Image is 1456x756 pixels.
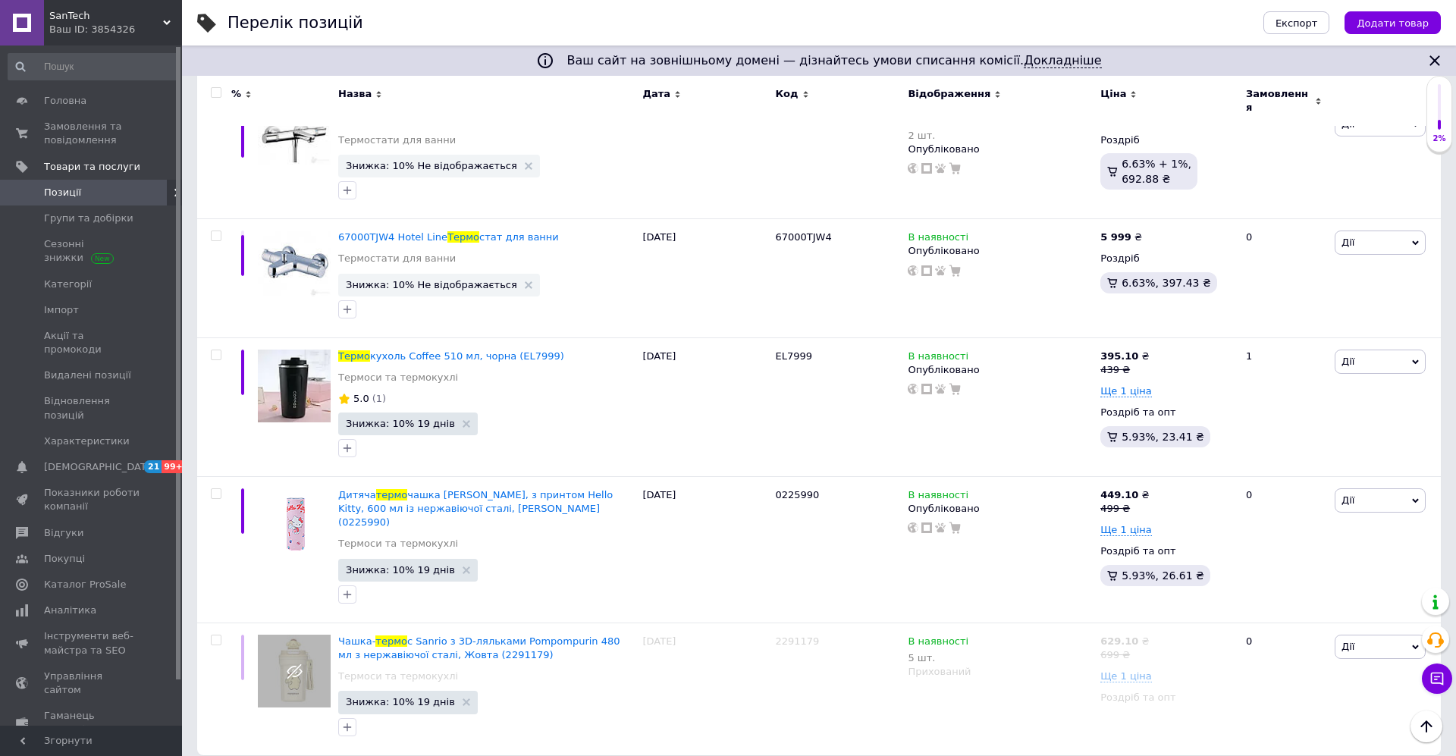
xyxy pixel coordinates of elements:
span: 6.63% + 1%, [1122,158,1191,170]
div: Роздріб [1100,252,1233,265]
div: Опубліковано [908,502,1093,516]
div: Роздріб та опт [1100,544,1233,558]
span: Код [775,87,798,101]
span: Знижка: 10% Не відображається [346,280,517,290]
a: Термоси та термокухлі [338,371,458,384]
span: Назва [338,87,372,101]
span: Покупці [44,552,85,566]
span: Додати товар [1357,17,1429,29]
div: 2% [1427,133,1451,144]
span: Термо [338,350,370,362]
span: стат для ванни [479,231,559,243]
span: 99+ [162,460,187,473]
span: Дитяча [338,489,376,500]
span: Імпорт [44,303,79,317]
span: Замовлення [1246,87,1311,114]
div: [DATE] [639,476,771,623]
span: Акції та промокоди [44,329,140,356]
span: В наявності [908,635,968,651]
span: Дії [1341,356,1354,367]
span: Ваш сайт на зовнішньому домені — дізнайтесь умови списання комісії. [566,53,1101,68]
div: 0 [1237,476,1331,623]
span: Категорії [44,278,92,291]
b: 5 999 [1100,231,1131,243]
button: Додати товар [1345,11,1441,34]
img: Чашка-термос Sanrio с 3D-куклами Pompompurin 480 мл из нержавеющей стали, Желтая (2291179) [258,635,331,707]
div: Опубліковано [908,363,1093,377]
span: термо [376,489,408,500]
span: 2291179 [775,635,819,647]
span: 21 [144,460,162,473]
span: Показники роботи компанії [44,486,140,513]
span: % [231,87,241,101]
a: Чашка-термос Sanrio з 3D-ляльками Pompompurin 480 мл з нержавіючої сталі, Жовта (2291179) [338,635,620,660]
div: Роздріб та опт [1100,406,1233,419]
div: Прихований [908,665,1093,679]
img: Термокружка Coffee 510 мл, черная (EL7999) [258,350,331,422]
span: 5.0 [353,393,369,404]
span: Групи та добірки [44,212,133,225]
span: В наявності [908,350,968,366]
span: Управління сайтом [44,670,140,697]
div: [DATE] [639,623,771,754]
a: Дитячатермочашка [PERSON_NAME], з принтом Hello Kitty, 600 мл із нержавіючої сталі, [PERSON_NAME]... [338,489,613,528]
b: 629.10 [1100,635,1138,647]
span: термо [375,635,407,647]
span: Ще 1 ціна [1100,385,1152,397]
span: Чашка- [338,635,375,647]
div: [DATE] [639,219,771,338]
span: 5.93%, 23.41 ₴ [1122,431,1204,443]
span: Сезонні знижки [44,237,140,265]
span: Позиції [44,186,81,199]
div: [DATE] [639,337,771,476]
div: 699 ₴ [1100,648,1149,662]
a: Термокухоль Coffee 510 мл, чорна (EL7999) [338,350,564,362]
span: Головна [44,94,86,108]
div: 439 ₴ [1100,363,1149,377]
span: с Sanrio з 3D-ляльками Pompompurin 480 мл з нержавіючої сталі, Жовта (2291179) [338,635,620,660]
img: 67000TJW4 Hotel Line Термостат для ванны [258,231,331,296]
span: 692.88 ₴ [1122,173,1170,185]
span: Дії [1341,118,1354,130]
div: 499 ₴ [1100,502,1149,516]
a: Докладніше [1024,53,1101,68]
button: Експорт [1263,11,1330,34]
span: Ще 1 ціна [1100,670,1152,682]
span: Знижка: 10% 19 днів [346,565,455,575]
span: Каталог ProSale [44,578,126,591]
div: ₴ [1100,350,1149,363]
span: Дата [642,87,670,101]
div: ₴ [1100,488,1149,502]
span: Ціна [1100,87,1126,101]
span: В наявності [908,231,968,247]
span: Дії [1341,237,1354,248]
div: 0 [1237,219,1331,338]
div: Опубліковано [908,244,1093,258]
div: 0 [1237,623,1331,754]
span: Термо [447,231,479,243]
a: Термостати для ванни [338,133,456,147]
span: Аналітика [44,604,96,617]
span: Товари та послуги [44,160,140,174]
span: Знижка: 10% 19 днів [346,697,455,707]
button: Чат з покупцем [1422,663,1452,694]
span: Ще 1 ціна [1100,524,1152,536]
button: Наверх [1410,711,1442,742]
div: ₴ [1100,635,1149,648]
div: [DATE] [639,100,771,219]
span: В наявності [908,489,968,505]
span: 5.93%, 26.61 ₴ [1122,569,1204,582]
span: Характеристики [44,434,130,448]
span: 6.63%, 397.43 ₴ [1122,277,1211,289]
span: Інструменти веб-майстра та SEO [44,629,140,657]
a: Термостати для ванни [338,252,456,265]
span: EL7999 [775,350,812,362]
span: [DEMOGRAPHIC_DATA] [44,460,156,474]
div: 0 [1237,100,1331,219]
span: Знижка: 10% Не відображається [346,161,517,171]
img: Детская термочашка Sanrio, с принтом Hello Kitty, 600 мл из нержавеющей стали, Розовая (0225990) [273,488,315,563]
span: Видалені позиції [44,369,131,382]
span: Відгуки [44,526,83,540]
div: Ваш ID: 3854326 [49,23,182,36]
input: Пошук [8,53,178,80]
